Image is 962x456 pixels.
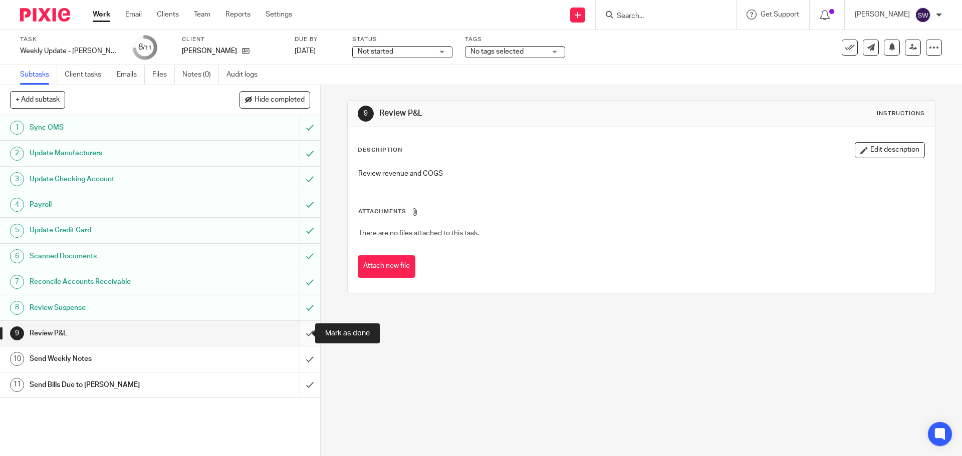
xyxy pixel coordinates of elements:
[10,91,65,108] button: + Add subtask
[117,65,145,85] a: Emails
[10,172,24,186] div: 3
[65,65,109,85] a: Client tasks
[182,46,237,56] p: [PERSON_NAME]
[358,209,406,214] span: Attachments
[194,10,210,20] a: Team
[255,96,305,104] span: Hide completed
[352,36,452,44] label: Status
[358,169,924,179] p: Review revenue and COGS
[30,326,203,341] h1: Review P&L
[30,377,203,392] h1: Send Bills Due to [PERSON_NAME]
[20,46,120,56] div: Weekly Update - Oberbeck
[10,121,24,135] div: 1
[465,36,565,44] label: Tags
[10,301,24,315] div: 8
[358,48,393,55] span: Not started
[915,7,931,23] img: svg%3E
[10,326,24,340] div: 9
[295,36,340,44] label: Due by
[616,12,706,21] input: Search
[182,65,219,85] a: Notes (0)
[30,146,203,161] h1: Update Manufacturers
[358,255,415,278] button: Attach new file
[358,230,479,237] span: There are no files attached to this task.
[10,224,24,238] div: 5
[138,42,152,53] div: 8
[20,8,70,22] img: Pixie
[93,10,110,20] a: Work
[379,108,663,119] h1: Review P&L
[10,147,24,161] div: 2
[295,48,316,55] span: [DATE]
[239,91,310,108] button: Hide completed
[182,36,282,44] label: Client
[226,65,265,85] a: Audit logs
[358,146,402,154] p: Description
[10,275,24,289] div: 7
[761,11,799,18] span: Get Support
[266,10,292,20] a: Settings
[30,223,203,238] h1: Update Credit Card
[20,36,120,44] label: Task
[20,65,57,85] a: Subtasks
[877,110,925,118] div: Instructions
[143,45,152,51] small: /11
[30,351,203,366] h1: Send Weekly Notes
[30,120,203,135] h1: Sync OMS
[30,172,203,187] h1: Update Checking Account
[225,10,251,20] a: Reports
[10,249,24,263] div: 6
[152,65,175,85] a: Files
[855,142,925,158] button: Edit description
[20,46,120,56] div: Weekly Update - [PERSON_NAME]
[358,106,374,122] div: 9
[30,274,203,289] h1: Reconcile Accounts Receivable
[470,48,524,55] span: No tags selected
[30,249,203,264] h1: Scanned Documents
[10,378,24,392] div: 11
[855,10,910,20] p: [PERSON_NAME]
[125,10,142,20] a: Email
[10,352,24,366] div: 10
[10,198,24,212] div: 4
[157,10,179,20] a: Clients
[30,300,203,315] h1: Review Suspense
[30,197,203,212] h1: Payroll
